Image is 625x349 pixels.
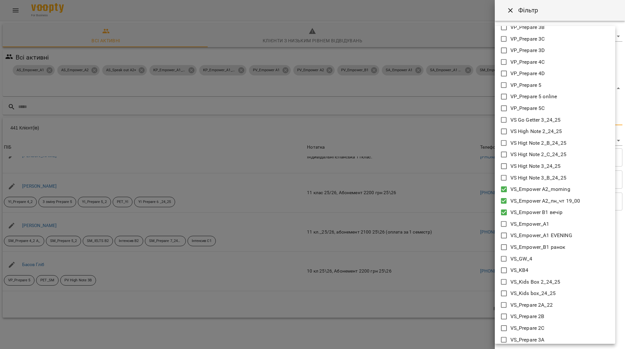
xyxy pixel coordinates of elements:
p: VP_Prepare 3D [510,47,545,54]
p: VP_Prepare 5 online [510,93,557,101]
p: VS_Prepare 3A [510,336,545,344]
p: VS_KB4 [510,266,529,274]
p: VS_Prepare 2A_22 [510,301,553,309]
p: VS_Empower B1 вечір [510,208,563,216]
p: VP_Prepare 5C [510,104,545,112]
p: VS Higt Note 3_B_24_25 [510,174,566,182]
p: VP_Prepare 4D [510,70,545,77]
p: VS High Note 2_24_25 [510,128,562,135]
p: VS_Empower A2_пн_чт 19_00 [510,197,580,205]
p: VS_Empower_A1 [510,220,549,228]
p: VS Higt Note 2_C_24_25 [510,151,566,158]
p: VS Higt Note 2_B_24_25 [510,139,566,147]
p: VS_Prepare 2B [510,313,545,320]
p: VS_Empower_B1 ранок [510,243,565,251]
p: VS_Empower A2_morning [510,185,570,193]
p: VP_Prepare 5 [510,81,542,89]
p: VS_GW_4 [510,255,533,263]
p: VS_Prepare 2C [510,324,545,332]
p: VP_Prepare 4C [510,58,545,66]
p: VS Go Getter 3_24_25 [510,116,561,124]
p: VP_Prepare 3C [510,35,545,43]
p: VS_Kids box_24_25 [510,289,556,297]
p: VS_Kids Box 2_24_25 [510,278,561,286]
p: VP_Prepare 3B [510,23,545,31]
p: VS Higt Note 3_24_25 [510,162,561,170]
p: VS_Empower_A1 EVENING [510,232,572,239]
